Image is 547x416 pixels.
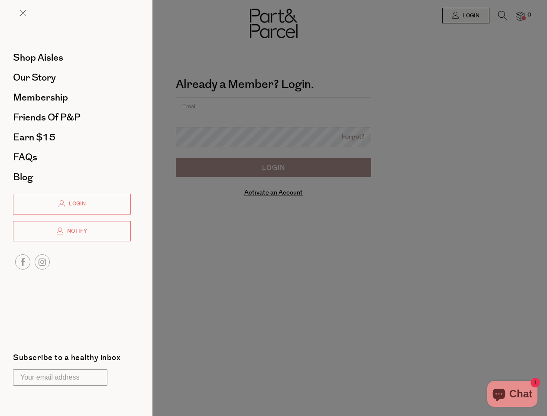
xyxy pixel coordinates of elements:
span: Shop Aisles [13,51,63,65]
a: Blog [13,172,131,182]
span: Notify [65,227,87,235]
span: Our Story [13,71,56,84]
a: Notify [13,221,131,242]
span: FAQs [13,150,37,164]
a: FAQs [13,153,131,162]
a: Shop Aisles [13,53,131,62]
label: Subscribe to a healthy inbox [13,354,120,365]
span: Membership [13,91,68,104]
span: Blog [13,170,33,184]
span: Login [67,200,86,208]
span: Earn $15 [13,130,55,144]
inbox-online-store-chat: Shopify online store chat [485,381,540,409]
a: Friends of P&P [13,113,131,122]
a: Our Story [13,73,131,82]
input: Your email address [13,369,107,386]
a: Membership [13,93,131,102]
a: Login [13,194,131,214]
span: Friends of P&P [13,110,81,124]
a: Earn $15 [13,133,131,142]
